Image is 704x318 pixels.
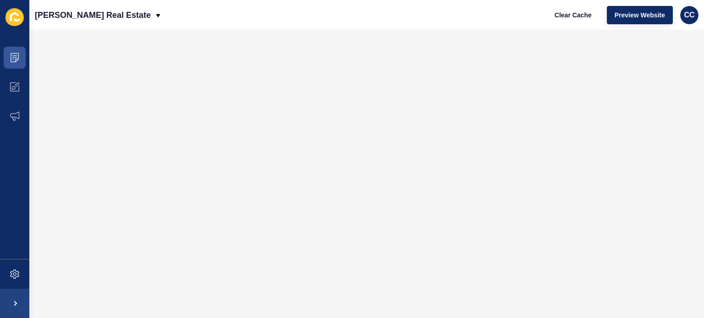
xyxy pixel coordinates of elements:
[547,6,599,24] button: Clear Cache
[607,6,673,24] button: Preview Website
[615,11,665,20] span: Preview Website
[35,4,151,27] p: [PERSON_NAME] Real Estate
[684,11,694,20] span: CC
[555,11,592,20] span: Clear Cache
